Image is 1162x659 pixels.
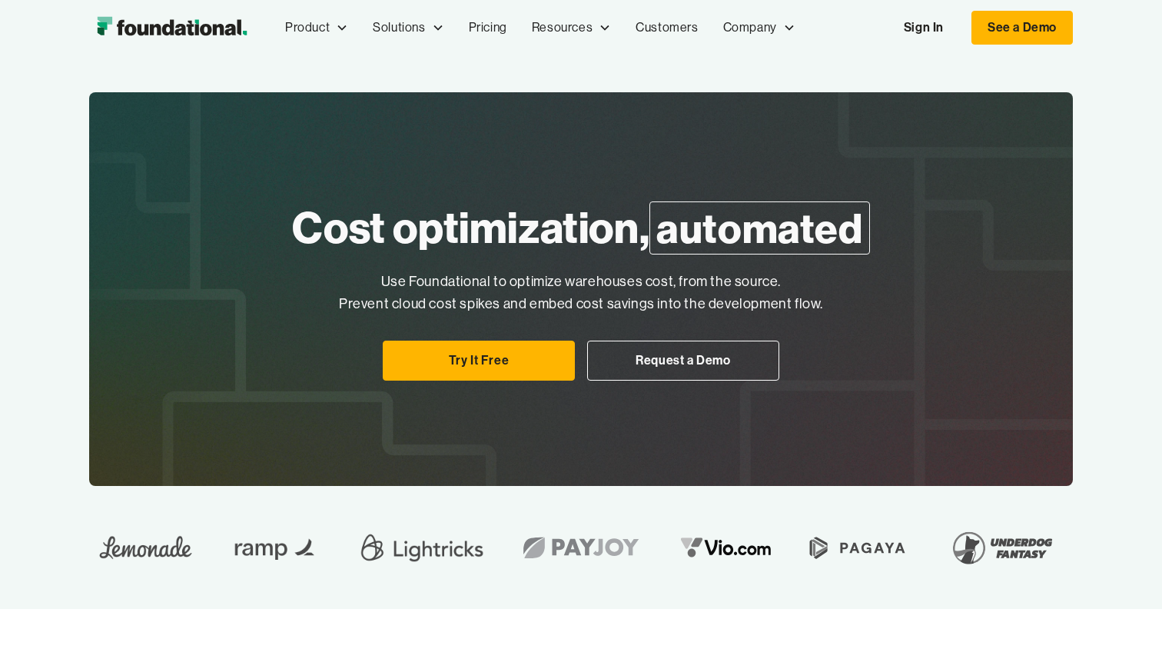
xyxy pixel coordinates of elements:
[532,18,593,38] div: Resources
[89,12,254,43] img: Foundational Logo
[292,198,869,258] h1: Cost optimization,
[649,201,869,255] span: automated
[520,2,623,53] div: Resources
[888,12,959,44] a: Sign In
[801,523,914,572] img: Pagaya Logo
[373,18,425,38] div: Solutions
[360,2,456,53] div: Solutions
[224,523,329,572] img: Ramp Logo
[587,341,779,381] a: Request a Demo
[510,523,651,572] img: Payjoy logo
[971,11,1073,45] a: See a Demo
[285,18,330,38] div: Product
[292,271,869,316] p: Use Foundational to optimize warehouses cost, from the source. Prevent cloud cost spikes and embe...
[885,481,1162,659] iframe: Chat Widget
[711,2,808,53] div: Company
[670,523,783,572] img: vio logo
[723,18,777,38] div: Company
[623,2,710,53] a: Customers
[383,341,575,381] a: Try It Free
[456,2,520,53] a: Pricing
[89,12,254,43] a: home
[89,523,202,572] img: Lemonade Logo
[355,523,489,572] img: Lightricks Logo
[273,2,360,53] div: Product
